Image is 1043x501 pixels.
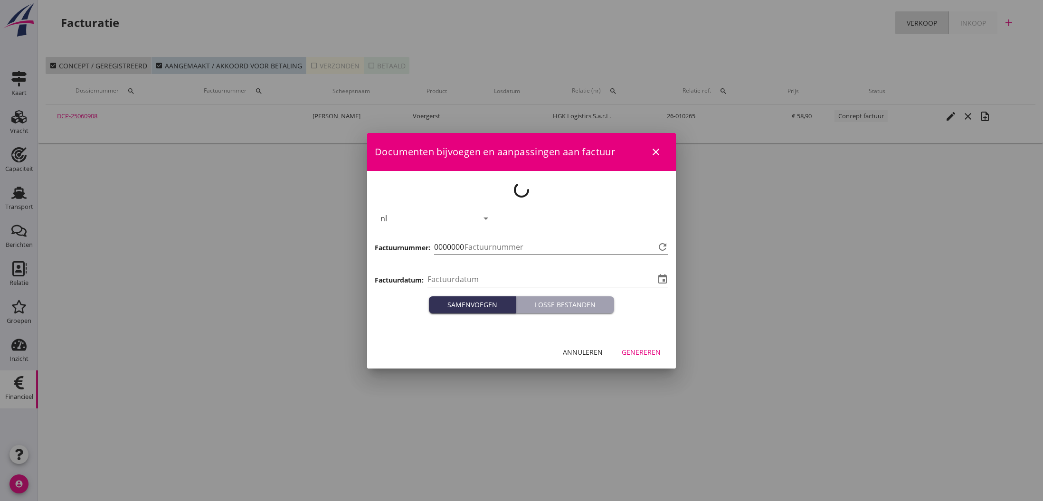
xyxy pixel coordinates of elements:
[622,347,661,357] div: Genereren
[427,272,655,287] input: Factuurdatum
[516,296,614,313] button: Losse bestanden
[433,300,512,310] div: Samenvoegen
[657,274,668,285] i: event
[375,275,424,285] h3: Factuurdatum:
[380,214,387,223] div: nl
[563,347,603,357] div: Annuleren
[434,241,464,253] span: 0000000
[367,133,676,171] div: Documenten bijvoegen en aanpassingen aan factuur
[480,213,492,224] i: arrow_drop_down
[657,241,668,253] i: refresh
[555,344,610,361] button: Annuleren
[465,239,655,255] input: Factuurnummer
[520,300,610,310] div: Losse bestanden
[650,146,662,158] i: close
[429,296,516,313] button: Samenvoegen
[375,243,430,253] h3: Factuurnummer:
[614,344,668,361] button: Genereren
